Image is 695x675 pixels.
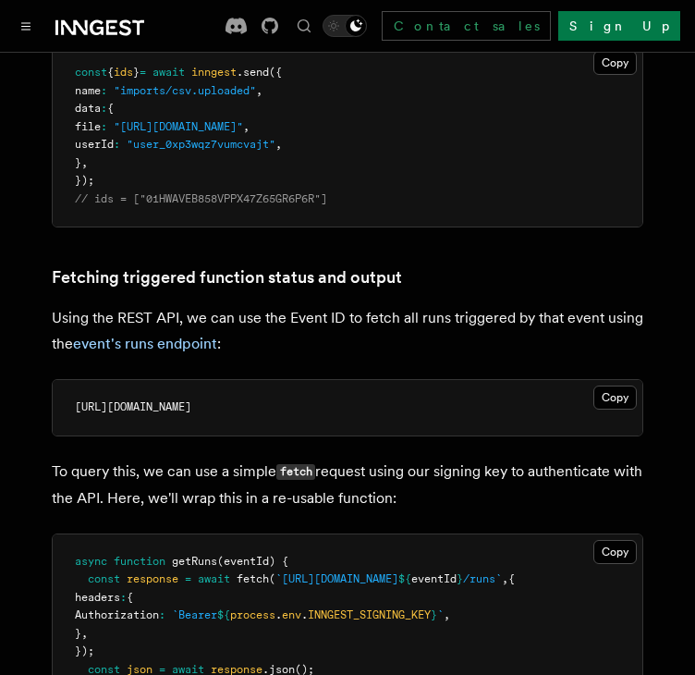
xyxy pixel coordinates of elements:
[101,84,107,97] span: :
[256,84,262,97] span: ,
[217,555,288,568] span: (eventId) {
[275,138,282,151] span: ,
[431,608,437,621] span: }
[593,386,637,410] button: Copy
[269,66,282,79] span: ({
[237,572,269,585] span: fetch
[593,540,637,564] button: Copy
[15,15,37,37] button: Toggle navigation
[198,572,230,585] span: await
[107,66,114,79] span: {
[276,464,315,480] code: fetch
[75,608,159,621] span: Authorization
[593,51,637,75] button: Copy
[185,572,191,585] span: =
[52,305,643,357] p: Using the REST API, we can use the Event ID to fetch all runs triggered by that event using the :
[75,555,107,568] span: async
[237,66,269,79] span: .send
[75,591,120,604] span: headers
[508,572,515,585] span: {
[101,102,107,115] span: :
[444,608,450,621] span: ,
[457,572,463,585] span: }
[75,192,327,205] span: // ids = ["01HWAVEB858VPPX47Z65GR6P6R"]
[120,591,127,604] span: :
[114,120,243,133] span: "[URL][DOMAIN_NAME]"
[301,608,308,621] span: .
[75,66,107,79] span: const
[133,66,140,79] span: }
[81,156,88,169] span: ,
[293,15,315,37] button: Find something...
[81,627,88,640] span: ,
[114,555,165,568] span: function
[437,608,444,621] span: `
[275,608,282,621] span: .
[107,102,114,115] span: {
[172,608,217,621] span: `Bearer
[269,572,275,585] span: (
[140,66,146,79] span: =
[398,572,411,585] span: ${
[230,608,275,621] span: process
[502,572,508,585] span: ,
[75,138,114,151] span: userId
[114,138,120,151] span: :
[275,572,398,585] span: `[URL][DOMAIN_NAME]
[127,572,178,585] span: response
[308,608,431,621] span: INNGEST_SIGNING_KEY
[323,15,367,37] button: Toggle dark mode
[191,66,237,79] span: inngest
[127,591,133,604] span: {
[127,138,275,151] span: "user_0xp3wqz7vumcvajt"
[243,120,250,133] span: ,
[558,11,680,41] a: Sign Up
[282,608,301,621] span: env
[52,264,402,290] a: Fetching triggered function status and output
[75,84,101,97] span: name
[114,84,256,97] span: "imports/csv.uploaded"
[159,608,165,621] span: :
[73,335,217,352] a: event's runs endpoint
[114,66,133,79] span: ids
[75,156,81,169] span: }
[101,120,107,133] span: :
[88,572,120,585] span: const
[152,66,185,79] span: await
[75,102,101,115] span: data
[75,120,101,133] span: file
[75,644,94,657] span: });
[52,459,643,511] p: To query this, we can use a simple request using our signing key to authenticate with the API. He...
[217,608,230,621] span: ${
[463,572,502,585] span: /runs`
[411,572,457,585] span: eventId
[75,174,94,187] span: });
[75,627,81,640] span: }
[75,400,191,413] span: [URL][DOMAIN_NAME]
[172,555,217,568] span: getRuns
[382,11,551,41] a: Contact sales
